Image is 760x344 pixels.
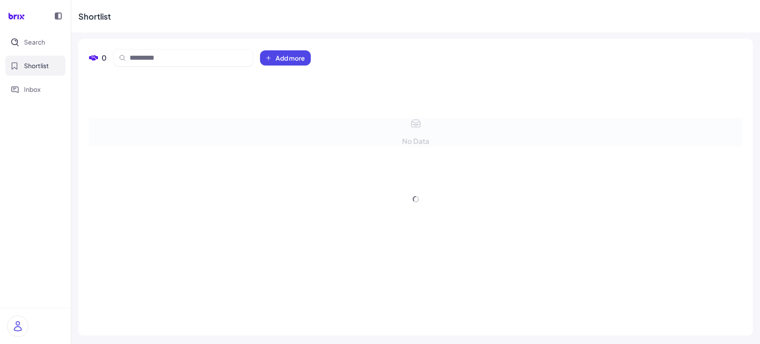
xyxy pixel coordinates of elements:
[260,50,311,66] button: Add more
[5,56,65,76] button: Shortlist
[5,79,65,99] button: Inbox
[24,61,49,70] span: Shortlist
[102,53,106,63] span: 0
[5,32,65,52] button: Search
[24,85,41,94] span: Inbox
[24,37,45,47] span: Search
[276,53,305,62] span: Add more
[78,10,111,22] div: Shortlist
[8,316,28,336] img: user_logo.png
